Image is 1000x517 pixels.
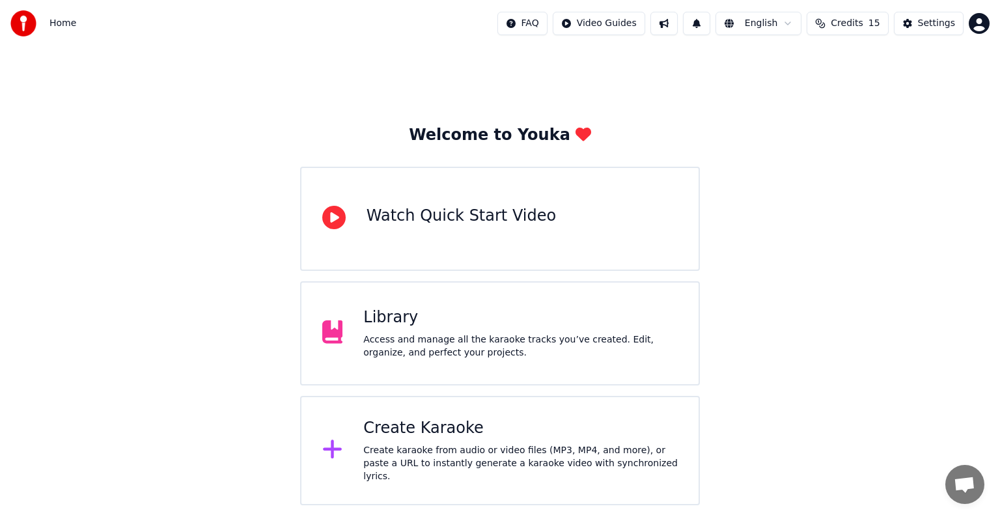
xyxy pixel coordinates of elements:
[409,125,591,146] div: Welcome to Youka
[363,418,678,439] div: Create Karaoke
[49,17,76,30] span: Home
[363,333,678,359] div: Access and manage all the karaoke tracks you’ve created. Edit, organize, and perfect your projects.
[497,12,548,35] button: FAQ
[363,307,678,328] div: Library
[363,444,678,483] div: Create karaoke from audio or video files (MP3, MP4, and more), or paste a URL to instantly genera...
[831,17,863,30] span: Credits
[367,206,556,227] div: Watch Quick Start Video
[553,12,645,35] button: Video Guides
[49,17,76,30] nav: breadcrumb
[918,17,955,30] div: Settings
[10,10,36,36] img: youka
[894,12,964,35] button: Settings
[868,17,880,30] span: 15
[807,12,888,35] button: Credits15
[945,465,984,504] div: Open chat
